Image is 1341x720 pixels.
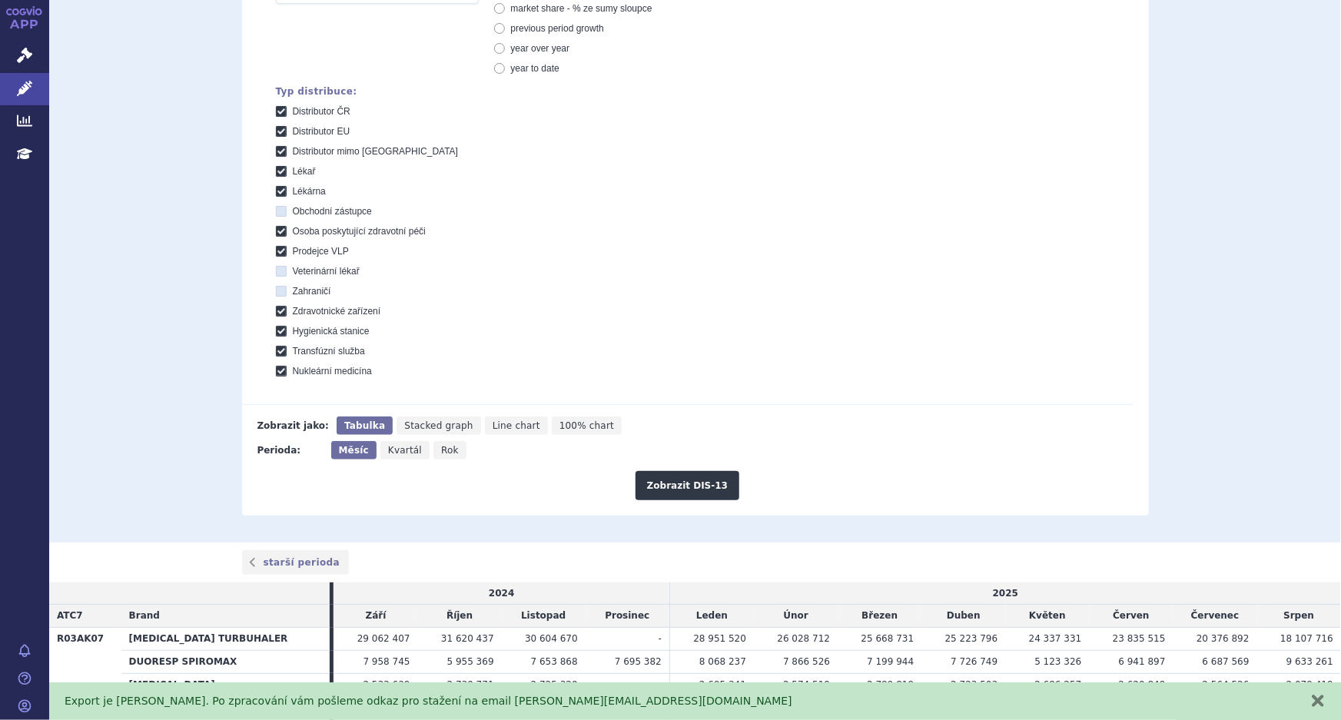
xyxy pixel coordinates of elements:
span: Zdravotnické zařízení [293,306,381,317]
span: 2 079 419 [1286,679,1333,690]
span: 2 695 341 [699,679,746,690]
span: Brand [129,610,160,621]
span: Zahraničí [293,286,331,297]
td: 2024 [334,582,669,605]
th: [MEDICAL_DATA] TURBUHALER [121,628,330,651]
span: 6 941 897 [1119,656,1166,667]
span: - [659,633,662,644]
th: [MEDICAL_DATA] [121,673,330,696]
span: Rok [441,445,459,456]
span: Hygienická stanice [293,326,370,337]
span: 5 123 326 [1035,656,1082,667]
span: ATC7 [57,610,83,621]
div: Export je [PERSON_NAME]. Po zpracování vám pošleme odkaz pro stažení na email [PERSON_NAME][EMAIL... [65,693,1295,709]
span: Line chart [493,420,540,431]
span: 2 789 819 [867,679,914,690]
td: Duben [921,605,1005,628]
span: market share - % ze sumy sloupce [511,3,652,14]
span: 25 223 796 [945,633,998,644]
span: Distributor mimo [GEOGRAPHIC_DATA] [293,146,459,157]
span: Lékař [293,166,316,177]
span: 28 951 520 [693,633,746,644]
span: 25 668 731 [861,633,914,644]
span: previous period growth [511,23,604,34]
span: Veterinární lékař [293,266,360,277]
button: Zobrazit DIS-13 [636,471,739,500]
span: Stacked graph [404,420,473,431]
span: 2 686 257 [1035,679,1082,690]
span: Transfúzní služba [293,346,365,357]
td: Prosinec [586,605,670,628]
td: 2025 [669,582,1341,605]
span: 2 730 771 [447,679,494,690]
td: Leden [669,605,754,628]
th: DUORESP SPIROMAX [121,651,330,674]
span: 30 604 670 [525,633,578,644]
span: 7 866 526 [783,656,830,667]
span: 9 633 261 [1286,656,1333,667]
span: 2 574 519 [783,679,830,690]
div: Zobrazit jako: [257,416,329,435]
span: Měsíc [339,445,369,456]
span: Lékárna [293,186,326,197]
td: Červenec [1173,605,1257,628]
td: Srpen [1257,605,1341,628]
span: 100% chart [559,420,614,431]
span: 2 564 526 [1203,679,1250,690]
a: starší perioda [242,550,350,575]
span: 7 958 745 [363,656,410,667]
span: Prodejce VLP [293,246,349,257]
span: 26 028 712 [778,633,831,644]
span: 7 726 749 [951,656,997,667]
td: Říjen [418,605,502,628]
span: 18 107 716 [1280,633,1333,644]
span: Kvartál [388,445,422,456]
span: 2 725 320 [531,679,578,690]
span: 29 062 407 [357,633,410,644]
button: zavřít [1310,693,1326,708]
span: 20 376 892 [1197,633,1250,644]
td: Listopad [502,605,586,628]
span: Tabulka [344,420,385,431]
div: Perioda: [257,441,324,460]
span: 7 653 868 [531,656,578,667]
span: Osoba poskytující zdravotní péči [293,226,426,237]
td: Červen [1090,605,1173,628]
span: year over year [511,43,570,54]
span: 7 695 382 [615,656,662,667]
span: 2 620 849 [1119,679,1166,690]
td: Květen [1005,605,1089,628]
span: 31 620 437 [441,633,494,644]
span: - [659,679,662,690]
span: 7 199 944 [867,656,914,667]
span: 24 337 331 [1029,633,1082,644]
div: Typ distribuce: [276,86,1134,97]
span: 2 533 639 [363,679,410,690]
span: 8 068 237 [699,656,746,667]
span: Distributor ČR [293,106,350,117]
span: Obchodní zástupce [293,206,372,217]
td: Březen [838,605,921,628]
span: year to date [511,63,559,74]
td: Únor [754,605,838,628]
span: 2 723 503 [951,679,997,690]
span: 23 835 515 [1113,633,1166,644]
td: Září [334,605,417,628]
span: Distributor EU [293,126,350,137]
span: 5 955 369 [447,656,494,667]
span: Nukleární medicína [293,366,372,377]
span: 6 687 569 [1203,656,1250,667]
